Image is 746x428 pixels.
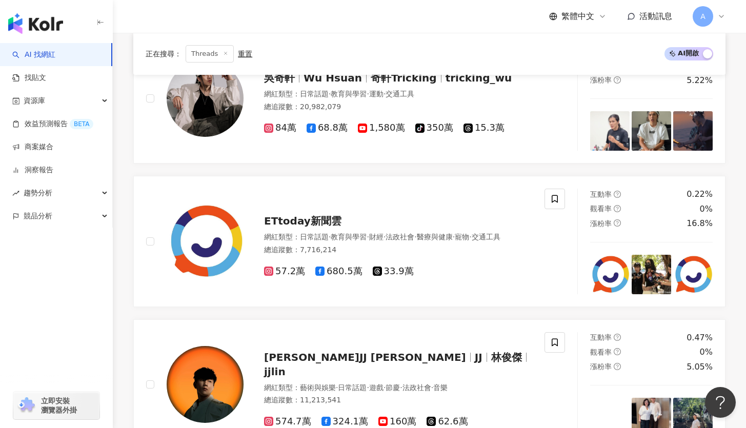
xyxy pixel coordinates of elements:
span: 法政社會 [402,383,431,392]
img: post-image [590,255,630,294]
span: 繁體中文 [561,11,594,22]
span: Threads [186,45,234,63]
span: 寵物 [455,233,469,241]
span: 68.8萬 [307,123,348,133]
span: 吳奇軒 [264,72,295,84]
span: · [367,383,369,392]
span: 84萬 [264,123,296,133]
span: question-circle [614,348,621,355]
span: 正在搜尋 ： [146,50,182,58]
div: 16.8% [687,218,713,229]
span: 15.3萬 [463,123,505,133]
div: 0% [700,347,713,358]
a: KOL AvatarETtoday新聞雲網紅類型：日常話題·教育與學習·財經·法政社會·醫療與健康·寵物·交通工具總追蹤數：7,716,21457.2萬680.5萬33.9萬互動率questio... [133,176,725,307]
span: 日常話題 [300,90,329,98]
span: question-circle [614,76,621,84]
span: 1,580萬 [358,123,405,133]
div: 總追蹤數 ： 11,213,541 [264,395,532,405]
span: question-circle [614,191,621,198]
div: 總追蹤數 ： 20,982,079 [264,102,532,112]
img: post-image [590,111,630,151]
span: · [367,90,369,98]
span: 62.6萬 [427,416,468,427]
a: 商案媒合 [12,142,53,152]
span: 競品分析 [24,205,52,228]
span: 漲粉率 [590,219,612,228]
span: question-circle [614,363,621,370]
span: 160萬 [378,416,416,427]
span: 互動率 [590,333,612,341]
span: · [367,233,369,241]
span: 日常話題 [300,233,329,241]
span: Wu Hsuan [304,72,362,84]
span: 574.7萬 [264,416,311,427]
span: · [384,383,386,392]
span: · [453,233,455,241]
span: 交通工具 [472,233,500,241]
span: 觀看率 [590,348,612,356]
span: 運動 [369,90,384,98]
span: jjlin [264,365,286,378]
span: 林俊傑 [491,351,522,363]
span: 遊戲 [369,383,384,392]
a: searchAI 找網紅 [12,50,55,60]
div: 網紅類型 ： [264,232,532,242]
span: · [431,383,433,392]
span: 節慶 [386,383,400,392]
span: 57.2萬 [264,266,305,277]
img: KOL Avatar [167,203,244,280]
span: 日常話題 [338,383,367,392]
span: · [400,383,402,392]
a: 洞察報告 [12,165,53,175]
span: 漲粉率 [590,362,612,371]
span: ETtoday新聞雲 [264,215,341,227]
span: · [469,233,471,241]
img: chrome extension [16,397,36,414]
span: 音樂 [433,383,448,392]
span: 觀看率 [590,205,612,213]
span: question-circle [614,334,621,341]
a: KOL Avatar吳奇軒Wu Hsuan奇軒Trickingtricking_wu網紅類型：日常話題·教育與學習·運動·交通工具總追蹤數：20,982,07984萬68.8萬1,580萬350... [133,33,725,164]
span: rise [12,190,19,197]
img: post-image [632,111,671,151]
div: 網紅類型 ： [264,383,532,393]
span: question-circle [614,205,621,212]
a: 找貼文 [12,73,46,83]
iframe: Help Scout Beacon - Open [705,387,736,418]
img: post-image [673,255,713,294]
div: 5.22% [687,75,713,86]
span: · [329,90,331,98]
span: 教育與學習 [331,90,367,98]
span: 互動率 [590,190,612,198]
div: 0.47% [687,332,713,343]
span: 法政社會 [386,233,414,241]
img: logo [8,13,63,34]
div: 0% [700,203,713,215]
span: 交通工具 [386,90,414,98]
span: 奇軒Tricking [371,72,437,84]
a: chrome extension立即安裝 瀏覽器外掛 [13,392,99,419]
span: · [384,90,386,98]
a: 效益預測報告BETA [12,119,93,129]
span: 教育與學習 [331,233,367,241]
div: 重置 [238,50,252,58]
img: KOL Avatar [167,60,244,137]
span: [PERSON_NAME]JJ [PERSON_NAME] [264,351,466,363]
img: post-image [632,255,671,294]
img: KOL Avatar [167,346,244,423]
span: tricking_wu [446,72,512,84]
span: 藝術與娛樂 [300,383,336,392]
img: post-image [673,111,713,151]
span: question-circle [614,219,621,227]
span: 680.5萬 [315,266,362,277]
span: JJ [475,351,482,363]
div: 0.22% [687,189,713,200]
span: 趨勢分析 [24,181,52,205]
span: 漲粉率 [590,76,612,84]
span: 立即安裝 瀏覽器外掛 [41,396,77,415]
span: 33.9萬 [373,266,414,277]
span: 財經 [369,233,384,241]
span: · [336,383,338,392]
div: 5.05% [687,361,713,373]
div: 總追蹤數 ： 7,716,214 [264,245,532,255]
